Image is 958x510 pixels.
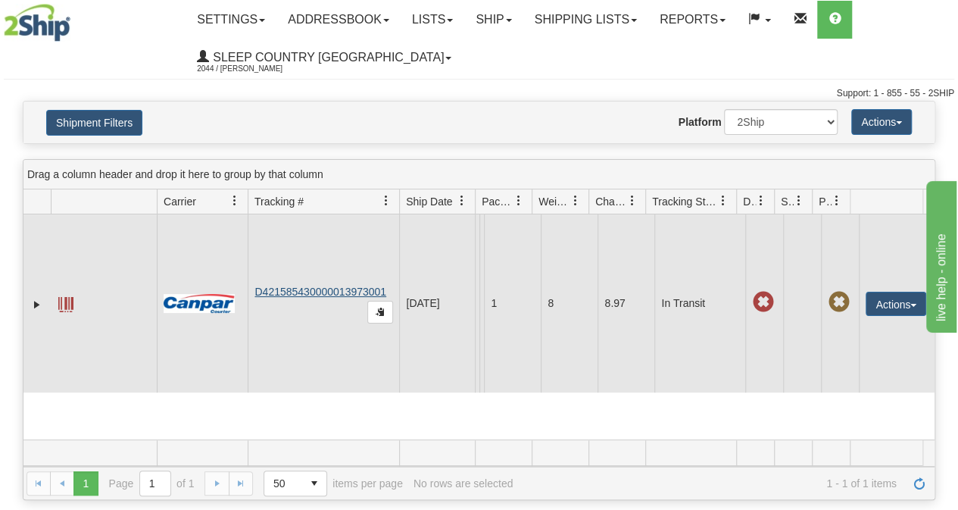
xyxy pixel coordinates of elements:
button: Copy to clipboard [367,301,393,324]
span: Pickup Not Assigned [828,292,849,313]
a: Sleep Country [GEOGRAPHIC_DATA] 2044 / [PERSON_NAME] [186,39,463,77]
a: Carrier filter column settings [222,188,248,214]
div: grid grouping header [23,160,935,189]
iframe: chat widget [923,177,956,332]
span: items per page [264,471,403,496]
span: Page of 1 [109,471,195,496]
label: Platform [679,114,722,130]
a: Expand [30,297,45,312]
span: Pickup Status [819,194,832,209]
span: Page sizes drop down [264,471,327,496]
span: select [302,471,326,496]
span: Tracking # [254,194,304,209]
a: Lists [401,1,464,39]
a: Shipping lists [523,1,648,39]
a: Reports [648,1,737,39]
a: Weight filter column settings [563,188,588,214]
td: [DATE] [399,214,475,393]
a: Tracking Status filter column settings [710,188,736,214]
span: Charge [595,194,627,209]
span: Shipment Issues [781,194,794,209]
a: Packages filter column settings [506,188,532,214]
span: Sleep Country [GEOGRAPHIC_DATA] [209,51,444,64]
div: Support: 1 - 855 - 55 - 2SHIP [4,87,954,100]
span: 2044 / [PERSON_NAME] [197,61,310,77]
a: D421585430000013973001 [254,286,386,298]
a: Ship [464,1,523,39]
a: Delivery Status filter column settings [748,188,774,214]
a: Settings [186,1,276,39]
span: Weight [538,194,570,209]
td: [PERSON_NAME] [PERSON_NAME] CA QC SAINTE-[PERSON_NAME] J3E 2S1 [479,214,484,393]
td: 1 [484,214,541,393]
a: Pickup Status filter column settings [824,188,850,214]
input: Page 1 [140,471,170,496]
span: 50 [273,476,293,491]
div: No rows are selected [413,477,513,490]
button: Actions [866,292,926,316]
a: Label [58,290,73,314]
span: Late [752,292,773,313]
a: Addressbook [276,1,401,39]
span: Ship Date [406,194,452,209]
td: Sleep Country [GEOGRAPHIC_DATA] Shipping department [GEOGRAPHIC_DATA] [GEOGRAPHIC_DATA] [GEOGRAPH... [475,214,479,393]
div: live help - online [11,9,140,27]
a: Ship Date filter column settings [449,188,475,214]
span: Carrier [164,194,196,209]
a: Refresh [907,471,931,496]
span: Packages [482,194,513,209]
td: In Transit [654,214,745,393]
button: Actions [851,109,912,135]
a: Charge filter column settings [619,188,645,214]
td: 8 [541,214,598,393]
span: Tracking Status [652,194,718,209]
td: 8.97 [598,214,654,393]
img: logo2044.jpg [4,4,70,42]
span: 1 - 1 of 1 items [523,477,897,490]
button: Shipment Filters [46,110,142,136]
span: Page 1 [73,471,98,496]
img: 14 - Canpar [164,294,235,313]
a: Tracking # filter column settings [373,188,399,214]
a: Shipment Issues filter column settings [786,188,812,214]
span: Delivery Status [743,194,756,209]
